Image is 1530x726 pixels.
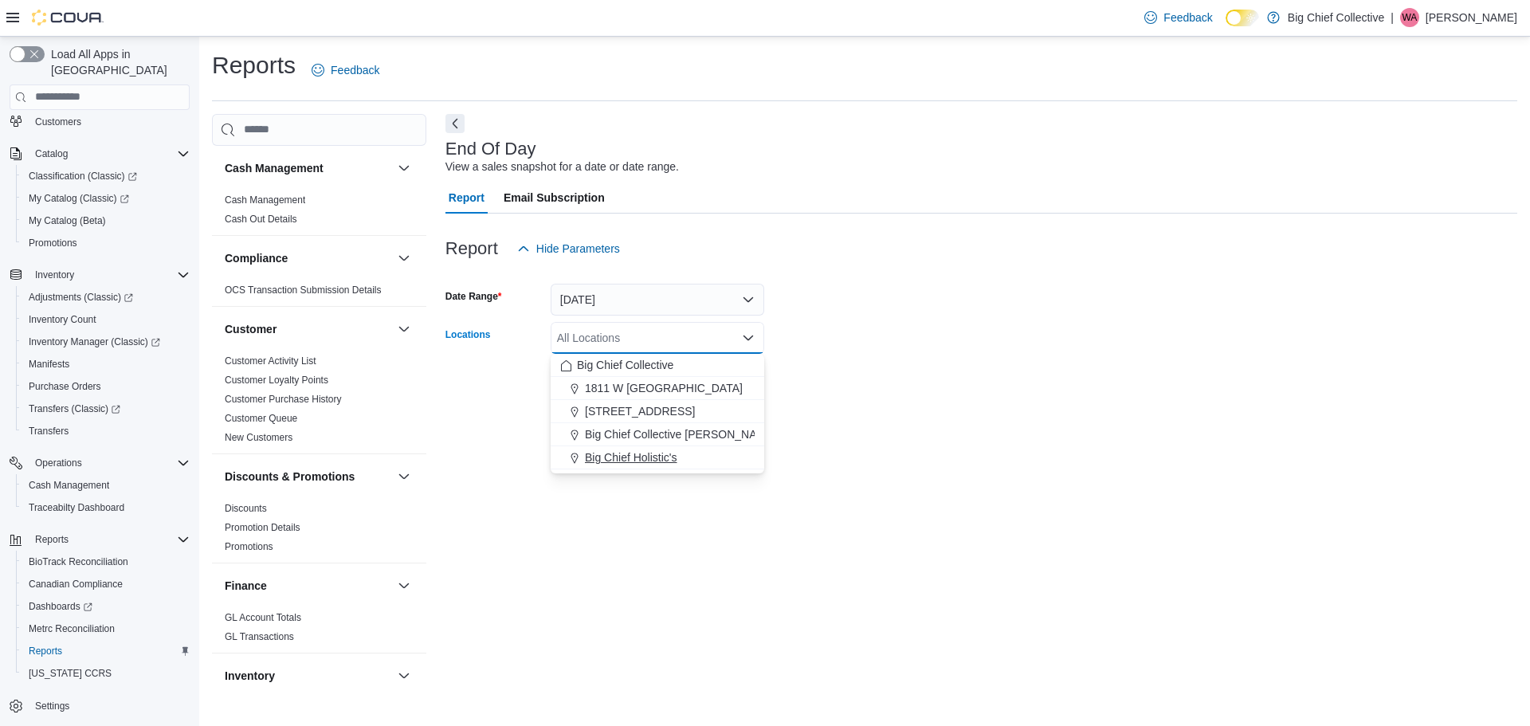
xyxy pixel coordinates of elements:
[22,664,190,683] span: Washington CCRS
[551,354,764,377] button: Big Chief Collective
[22,575,129,594] a: Canadian Compliance
[225,668,391,684] button: Inventory
[22,422,190,441] span: Transfers
[29,313,96,326] span: Inventory Count
[29,696,190,716] span: Settings
[3,528,196,551] button: Reports
[225,469,355,485] h3: Discounts & Promotions
[29,144,190,163] span: Catalog
[511,233,626,265] button: Hide Parameters
[3,110,196,133] button: Customers
[212,499,426,563] div: Discounts & Promotions
[22,498,131,517] a: Traceabilty Dashboard
[225,214,297,225] a: Cash Out Details
[394,576,414,595] button: Finance
[16,662,196,685] button: [US_STATE] CCRS
[22,476,116,495] a: Cash Management
[29,170,137,182] span: Classification (Classic)
[29,530,75,549] button: Reports
[29,453,88,473] button: Operations
[225,541,273,552] a: Promotions
[16,573,196,595] button: Canadian Compliance
[16,353,196,375] button: Manifests
[16,618,196,640] button: Metrc Reconciliation
[16,496,196,519] button: Traceabilty Dashboard
[22,399,190,418] span: Transfers (Classic)
[1391,8,1394,27] p: |
[536,241,620,257] span: Hide Parameters
[225,321,391,337] button: Customer
[45,46,190,78] span: Load All Apps in [GEOGRAPHIC_DATA]
[22,476,190,495] span: Cash Management
[22,189,135,208] a: My Catalog (Classic)
[551,400,764,423] button: [STREET_ADDRESS]
[225,355,316,367] span: Customer Activity List
[1426,8,1517,27] p: [PERSON_NAME]
[22,332,190,351] span: Inventory Manager (Classic)
[585,426,776,442] span: Big Chief Collective [PERSON_NAME]
[22,664,118,683] a: [US_STATE] CCRS
[225,250,288,266] h3: Compliance
[577,357,673,373] span: Big Chief Collective
[225,503,267,514] a: Discounts
[29,336,160,348] span: Inventory Manager (Classic)
[22,288,190,307] span: Adjustments (Classic)
[551,377,764,400] button: 1811 W [GEOGRAPHIC_DATA]
[35,269,74,281] span: Inventory
[225,355,316,367] a: Customer Activity List
[504,182,605,214] span: Email Subscription
[551,446,764,469] button: Big Chief Holistic's
[29,479,109,492] span: Cash Management
[394,666,414,685] button: Inventory
[29,530,190,549] span: Reports
[225,413,297,424] a: Customer Queue
[16,232,196,254] button: Promotions
[35,533,69,546] span: Reports
[225,469,391,485] button: Discounts & Promotions
[22,597,99,616] a: Dashboards
[225,611,301,624] span: GL Account Totals
[225,432,292,443] a: New Customers
[16,286,196,308] a: Adjustments (Classic)
[3,143,196,165] button: Catalog
[3,694,196,717] button: Settings
[742,332,755,344] button: Close list of options
[22,332,167,351] a: Inventory Manager (Classic)
[22,597,190,616] span: Dashboards
[225,431,292,444] span: New Customers
[225,321,277,337] h3: Customer
[29,645,62,657] span: Reports
[225,250,391,266] button: Compliance
[22,575,190,594] span: Canadian Compliance
[225,194,305,206] span: Cash Management
[1400,8,1419,27] div: Wilson Allen
[29,237,77,249] span: Promotions
[22,310,103,329] a: Inventory Count
[22,377,108,396] a: Purchase Orders
[1138,2,1218,33] a: Feedback
[16,187,196,210] a: My Catalog (Classic)
[3,264,196,286] button: Inventory
[1402,8,1417,27] span: WA
[29,600,92,613] span: Dashboards
[16,420,196,442] button: Transfers
[445,328,491,341] label: Locations
[445,239,498,258] h3: Report
[394,249,414,268] button: Compliance
[29,291,133,304] span: Adjustments (Classic)
[445,290,502,303] label: Date Range
[22,167,143,186] a: Classification (Classic)
[212,608,426,653] div: Finance
[16,640,196,662] button: Reports
[22,619,190,638] span: Metrc Reconciliation
[394,320,414,339] button: Customer
[22,288,139,307] a: Adjustments (Classic)
[22,552,190,571] span: BioTrack Reconciliation
[1288,8,1384,27] p: Big Chief Collective
[225,374,328,387] span: Customer Loyalty Points
[29,501,124,514] span: Traceabilty Dashboard
[225,412,297,425] span: Customer Queue
[225,521,300,534] span: Promotion Details
[305,54,386,86] a: Feedback
[16,308,196,331] button: Inventory Count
